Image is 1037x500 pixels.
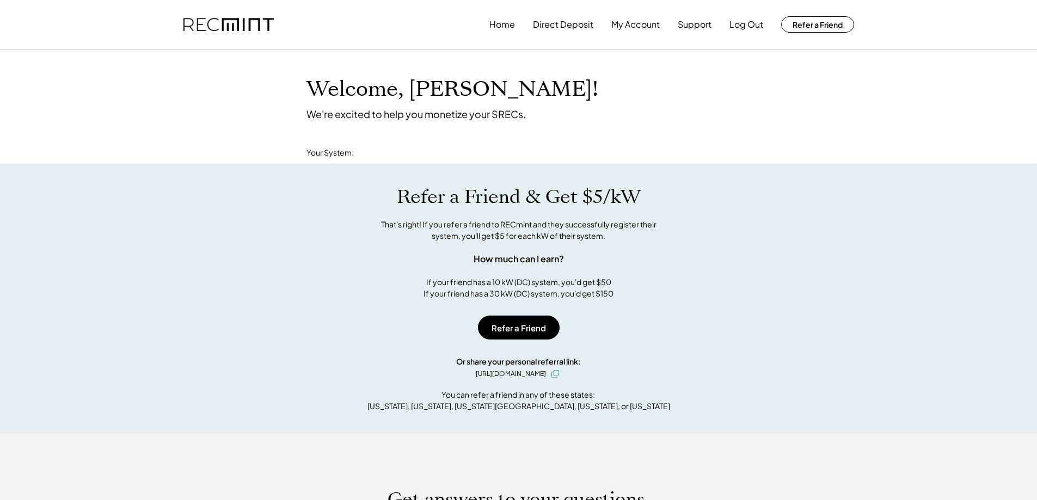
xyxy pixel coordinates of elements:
[549,367,562,380] button: click to copy
[456,356,581,367] div: Or share your personal referral link:
[397,186,641,208] h1: Refer a Friend & Get $5/kW
[678,14,711,35] button: Support
[781,16,854,33] button: Refer a Friend
[424,276,613,299] div: If your friend has a 10 kW (DC) system, you'd get $50 If your friend has a 30 kW (DC) system, you...
[478,316,560,339] button: Refer a Friend
[476,369,546,379] div: [URL][DOMAIN_NAME]
[611,14,660,35] button: My Account
[306,108,526,120] div: We're excited to help you monetize your SRECs.
[533,14,593,35] button: Direct Deposit
[306,147,354,158] div: Your System:
[474,252,564,266] div: How much can I earn?
[306,77,598,102] h1: Welcome, [PERSON_NAME]!
[369,219,668,242] div: That's right! If you refer a friend to RECmint and they successfully register their system, you'l...
[367,389,670,412] div: You can refer a friend in any of these states: [US_STATE], [US_STATE], [US_STATE][GEOGRAPHIC_DATA...
[729,14,763,35] button: Log Out
[489,14,515,35] button: Home
[183,18,274,32] img: recmint-logotype%403x.png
